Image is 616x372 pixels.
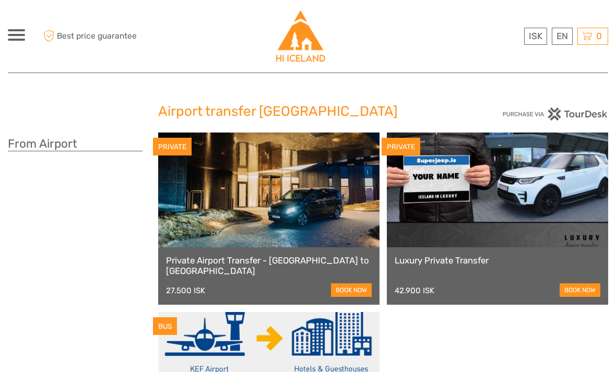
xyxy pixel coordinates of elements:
img: PurchaseViaTourDesk.png [502,107,608,121]
img: Hostelling International [275,10,326,62]
h3: From Airport [8,137,143,151]
a: Luxury Private Transfer [395,255,600,266]
span: Best price guarantee [41,28,158,45]
div: PRIVATE [382,138,420,156]
a: Private Airport Transfer - [GEOGRAPHIC_DATA] to [GEOGRAPHIC_DATA] [166,255,372,277]
span: 0 [595,31,603,41]
a: book now [560,283,600,297]
div: 27.500 ISK [166,286,205,295]
div: PRIVATE [153,138,192,156]
span: ISK [529,31,542,41]
div: 42.900 ISK [395,286,434,295]
div: BUS [153,317,177,335]
h2: Airport transfer [GEOGRAPHIC_DATA] [158,103,458,120]
div: EN [552,28,573,45]
a: book now [331,283,372,297]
